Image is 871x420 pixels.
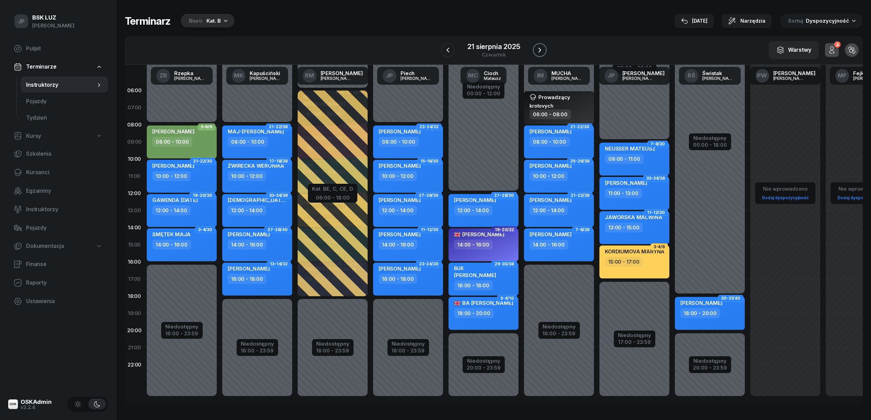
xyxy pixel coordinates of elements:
[316,346,349,353] div: 18:00 - 23:59
[681,17,707,25] div: [DATE]
[675,14,714,28] button: [DATE]
[379,274,417,284] div: 16:00 - 18:00
[379,240,417,250] div: 14:00 - 16:00
[759,194,811,202] a: Dodaj dyspozycyjność
[21,77,108,93] a: Instruktorzy
[8,256,108,273] a: Finanse
[454,240,493,250] div: 14:00 - 16:00
[542,323,576,338] button: Niedostępny16:00 - 23:59
[495,229,514,230] span: 19-20/32
[529,171,568,181] div: 10:00 - 12:00
[241,340,274,355] button: Niedostępny18:00 - 23:59
[467,357,501,372] button: Niedostępny20:00 - 23:59
[179,14,235,28] button: BiuroKat. B
[750,67,821,85] a: PW[PERSON_NAME][PERSON_NAME]
[702,76,735,81] div: [PERSON_NAME]
[193,195,212,196] span: 19-20/30
[26,44,103,53] span: Pulpit
[605,180,647,186] span: [PERSON_NAME]
[8,293,108,310] a: Ustawienia
[21,110,108,126] a: Tydzień
[228,240,266,250] div: 14:00 - 16:00
[8,164,108,181] a: Kursanci
[321,76,354,81] div: [PERSON_NAME]
[537,73,544,79] span: IM
[125,185,144,202] div: 12:00
[454,197,496,203] span: [PERSON_NAME]
[228,231,270,238] span: [PERSON_NAME]
[693,134,727,149] button: Niedostępny00:00 - 18:00
[605,257,643,267] div: 15:00 - 17:00
[26,187,103,195] span: Egzaminy
[26,97,103,106] span: Pojazdy
[21,399,52,405] div: OSKAdmin
[454,231,504,238] span: [PERSON_NAME]
[125,151,144,168] div: 10:00
[226,67,288,85] a: MKKapuściński[PERSON_NAME]
[125,322,144,339] div: 20:00
[8,238,108,254] a: Dokumentacja
[825,43,839,57] button: 4
[759,183,811,203] button: Nie wprowadzonoDodaj dyspozycyjność
[26,278,103,287] span: Raporty
[228,128,284,135] span: MAJ-[PERSON_NAME]
[467,363,501,371] div: 20:00 - 23:59
[228,265,270,272] span: [PERSON_NAME]
[721,298,740,299] span: 30-31/40
[529,128,572,135] span: [PERSON_NAME]
[838,73,847,79] span: MF
[174,71,207,76] div: Rzepka
[165,323,199,338] button: Niedostępny16:00 - 23:59
[467,89,500,96] div: 00:00 - 12:00
[454,300,513,306] span: BA [PERSON_NAME]
[18,19,25,24] span: JP
[654,246,665,248] span: 3-4/6
[125,288,144,305] div: 18:00
[454,280,493,290] div: 16:00 - 18:00
[26,205,103,214] span: Instruktorzy
[454,272,496,278] span: [PERSON_NAME]
[316,340,349,355] button: Niedostępny18:00 - 23:59
[570,160,589,162] span: 25-26/38
[21,93,108,110] a: Pojazdy
[757,73,767,79] span: PW
[228,197,329,203] span: [DEMOGRAPHIC_DATA][PERSON_NAME]
[605,188,642,198] div: 11:00 - 13:00
[26,168,103,177] span: Kursanci
[8,40,108,57] a: Pulpit
[198,229,212,230] span: 3-4/30
[834,41,840,48] div: 4
[386,73,393,79] span: JP
[618,338,651,345] div: 17:00 - 23:59
[529,163,572,169] span: [PERSON_NAME]
[152,240,191,250] div: 14:00 - 16:00
[529,137,570,147] div: 08:00 - 10:00
[379,265,421,272] span: [PERSON_NAME]
[8,220,108,236] a: Pojazdy
[419,126,439,128] span: 23-24/32
[125,339,144,356] div: 21:00
[312,184,353,193] div: Kat. BE, C, CE, D
[776,46,811,55] div: Warstwy
[228,274,266,284] div: 16:00 - 18:00
[234,73,243,79] span: MK
[174,76,207,81] div: [PERSON_NAME]
[467,84,500,89] div: Niedostępny
[773,71,815,76] div: [PERSON_NAME]
[228,171,266,181] div: 10:00 - 12:00
[542,324,576,329] div: Niedostępny
[125,99,144,116] div: 07:00
[32,21,74,30] div: [PERSON_NAME]
[32,15,74,21] div: BSK LUZ
[392,346,425,353] div: 18:00 - 23:59
[693,358,727,363] div: Niedostępny
[26,132,41,141] span: Kursy
[740,17,765,25] span: Narzędzia
[152,163,194,169] span: [PERSON_NAME]
[542,329,576,336] div: 16:00 - 23:59
[26,297,103,306] span: Ustawienia
[646,178,665,179] span: 33-34/38
[26,62,56,71] span: Terminarze
[467,358,501,363] div: Niedostępny
[494,195,514,196] span: 27-28/30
